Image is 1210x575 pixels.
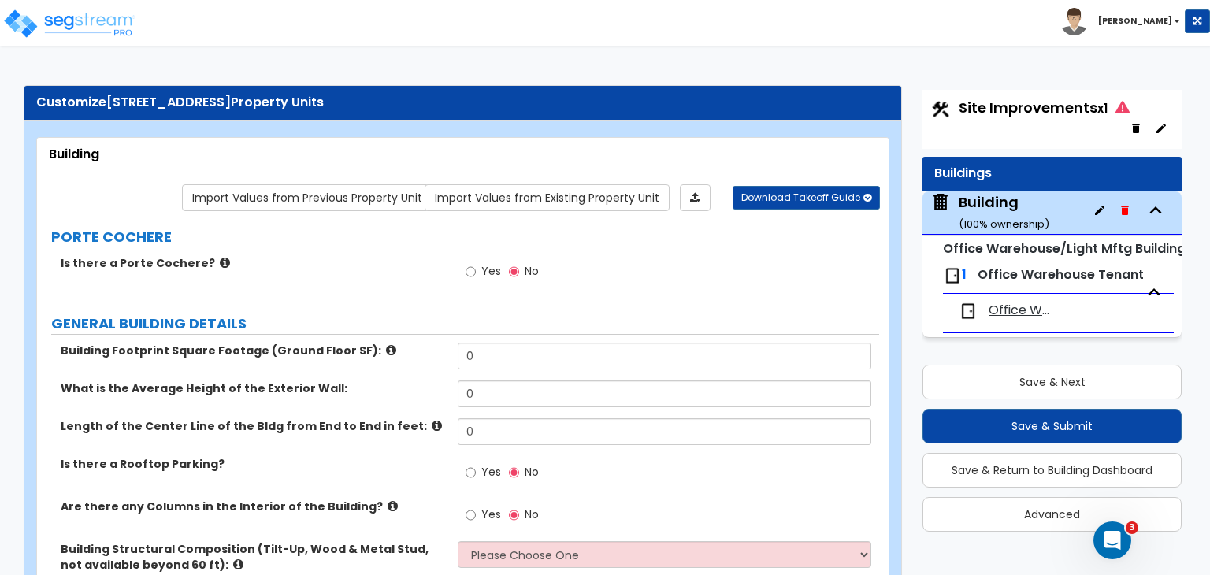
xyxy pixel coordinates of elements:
img: Construction.png [930,99,951,120]
input: No [509,506,519,524]
a: Import the dynamic attributes value through Excel sheet [680,184,711,211]
span: Download Takeoff Guide [741,191,860,204]
i: click for more info! [388,500,398,512]
label: GENERAL BUILDING DETAILS [51,313,879,334]
span: Yes [481,263,501,279]
div: Buildings [934,165,1170,183]
img: door.png [943,266,962,285]
i: click for more info! [386,344,396,356]
span: No [525,464,539,480]
span: [STREET_ADDRESS] [106,93,231,111]
span: Office Warehouse Tenant [989,302,1056,320]
label: What is the Average Height of the Exterior Wall: [61,380,446,396]
label: Is there a Rooftop Parking? [61,456,446,472]
small: Office Warehouse/Light Mftg Building [943,239,1186,258]
span: 1 [962,265,967,284]
img: door.png [959,302,978,321]
i: click for more info! [432,420,442,432]
label: Building Structural Composition (Tilt-Up, Wood & Metal Stud, not available beyond 60 ft): [61,541,446,573]
small: x1 [1097,100,1108,117]
button: Save & Return to Building Dashboard [922,453,1182,488]
small: ( 100 % ownership) [959,217,1049,232]
div: Building [959,192,1049,232]
input: No [509,263,519,280]
label: PORTE COCHERE [51,227,879,247]
iframe: Intercom live chat [1093,521,1131,559]
span: Yes [481,506,501,522]
a: Import the dynamic attribute values from previous properties. [182,184,432,211]
img: logo_pro_r.png [2,8,136,39]
button: Download Takeoff Guide [733,186,880,210]
input: Yes [466,464,476,481]
b: [PERSON_NAME] [1098,15,1172,27]
i: click for more info! [233,558,243,570]
button: Save & Next [922,365,1182,399]
span: Yes [481,464,501,480]
i: click for more info! [220,257,230,269]
button: Save & Submit [922,409,1182,443]
input: No [509,464,519,481]
label: Length of the Center Line of the Bldg from End to End in feet: [61,418,446,434]
div: Customize Property Units [36,94,889,112]
span: Office Warehouse Tenant [978,265,1144,284]
label: Is there a Porte Cochere? [61,255,446,271]
a: Import the dynamic attribute values from existing properties. [425,184,670,211]
input: Yes [466,263,476,280]
img: avatar.png [1060,8,1088,35]
label: Are there any Columns in the Interior of the Building? [61,499,446,514]
span: 3 [1126,521,1138,534]
span: No [525,263,539,279]
span: No [525,506,539,522]
span: Building [930,192,1049,232]
img: building.svg [930,192,951,213]
input: Yes [466,506,476,524]
label: Building Footprint Square Footage (Ground Floor SF): [61,343,446,358]
div: Building [49,146,877,164]
button: Advanced [922,497,1182,532]
span: Site Improvements [959,98,1130,117]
